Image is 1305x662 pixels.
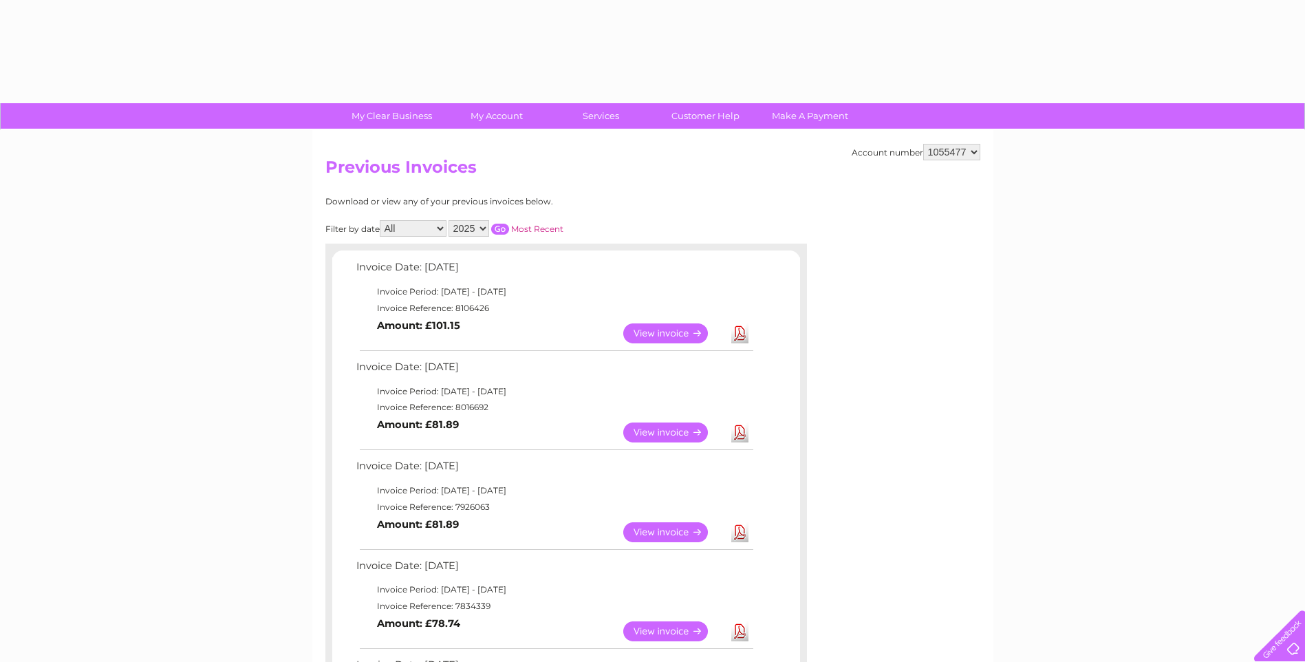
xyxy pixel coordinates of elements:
[377,319,460,332] b: Amount: £101.15
[753,103,867,129] a: Make A Payment
[353,499,755,515] td: Invoice Reference: 7926063
[353,284,755,300] td: Invoice Period: [DATE] - [DATE]
[731,423,748,442] a: Download
[353,300,755,317] td: Invoice Reference: 8106426
[325,197,687,206] div: Download or view any of your previous invoices below.
[353,383,755,400] td: Invoice Period: [DATE] - [DATE]
[623,621,724,641] a: View
[440,103,553,129] a: My Account
[623,323,724,343] a: View
[353,457,755,482] td: Invoice Date: [DATE]
[623,423,724,442] a: View
[731,621,748,641] a: Download
[511,224,563,234] a: Most Recent
[649,103,762,129] a: Customer Help
[353,482,755,499] td: Invoice Period: [DATE] - [DATE]
[623,522,724,542] a: View
[325,158,980,184] h2: Previous Invoices
[852,144,980,160] div: Account number
[335,103,449,129] a: My Clear Business
[353,581,755,598] td: Invoice Period: [DATE] - [DATE]
[353,598,755,615] td: Invoice Reference: 7834339
[731,323,748,343] a: Download
[731,522,748,542] a: Download
[353,258,755,284] td: Invoice Date: [DATE]
[325,220,687,237] div: Filter by date
[353,399,755,416] td: Invoice Reference: 8016692
[377,617,460,630] b: Amount: £78.74
[353,557,755,582] td: Invoice Date: [DATE]
[353,358,755,383] td: Invoice Date: [DATE]
[544,103,658,129] a: Services
[377,518,459,531] b: Amount: £81.89
[377,418,459,431] b: Amount: £81.89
